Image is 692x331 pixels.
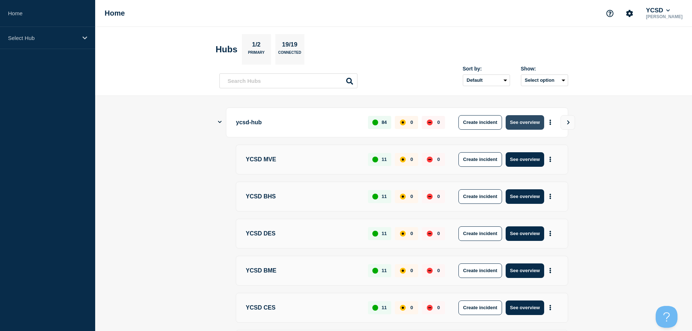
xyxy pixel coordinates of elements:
[546,153,555,166] button: More actions
[381,194,387,199] p: 11
[372,194,378,199] div: up
[381,120,387,125] p: 84
[458,189,502,204] button: Create incident
[248,51,265,58] p: Primary
[602,6,618,21] button: Support
[506,115,544,130] button: See overview
[381,268,387,273] p: 11
[546,227,555,240] button: More actions
[437,231,440,236] p: 0
[400,194,406,199] div: affected
[546,190,555,203] button: More actions
[216,44,238,55] h2: Hubs
[458,263,502,278] button: Create incident
[622,6,637,21] button: Account settings
[372,231,378,237] div: up
[246,226,360,241] p: YCSD DES
[372,268,378,274] div: up
[506,300,544,315] button: See overview
[372,120,378,125] div: up
[463,74,510,86] select: Sort by
[372,305,378,311] div: up
[400,305,406,311] div: affected
[410,157,413,162] p: 0
[644,14,684,19] p: [PERSON_NAME]
[249,41,263,51] p: 1/2
[506,263,544,278] button: See overview
[521,66,568,72] div: Show:
[236,115,360,130] p: ycsd-hub
[279,41,300,51] p: 19/19
[372,157,378,162] div: up
[644,7,671,14] button: YCSD
[427,268,433,274] div: down
[437,268,440,273] p: 0
[246,189,360,204] p: YCSD BHS
[8,35,78,41] p: Select Hub
[400,231,406,237] div: affected
[437,157,440,162] p: 0
[437,194,440,199] p: 0
[561,115,575,130] button: View
[458,300,502,315] button: Create incident
[463,66,510,72] div: Sort by:
[427,305,433,311] div: down
[381,305,387,310] p: 11
[546,301,555,314] button: More actions
[246,300,360,315] p: YCSD CES
[400,268,406,274] div: affected
[246,152,360,167] p: YCSD MVE
[427,157,433,162] div: down
[246,263,360,278] p: YCSD BME
[410,194,413,199] p: 0
[410,305,413,310] p: 0
[546,116,555,129] button: More actions
[546,264,555,277] button: More actions
[506,189,544,204] button: See overview
[427,231,433,237] div: down
[458,226,502,241] button: Create incident
[410,268,413,273] p: 0
[400,157,406,162] div: affected
[381,231,387,236] p: 11
[105,9,125,17] h1: Home
[410,120,413,125] p: 0
[218,120,222,125] button: Show Connected Hubs
[278,51,301,58] p: Connected
[506,226,544,241] button: See overview
[458,152,502,167] button: Create incident
[521,74,568,86] button: Select option
[458,115,502,130] button: Create incident
[427,120,433,125] div: down
[437,305,440,310] p: 0
[400,120,406,125] div: affected
[427,194,433,199] div: down
[381,157,387,162] p: 11
[437,120,440,125] p: 0
[219,73,357,88] input: Search Hubs
[656,306,677,328] iframe: Help Scout Beacon - Open
[506,152,544,167] button: See overview
[410,231,413,236] p: 0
